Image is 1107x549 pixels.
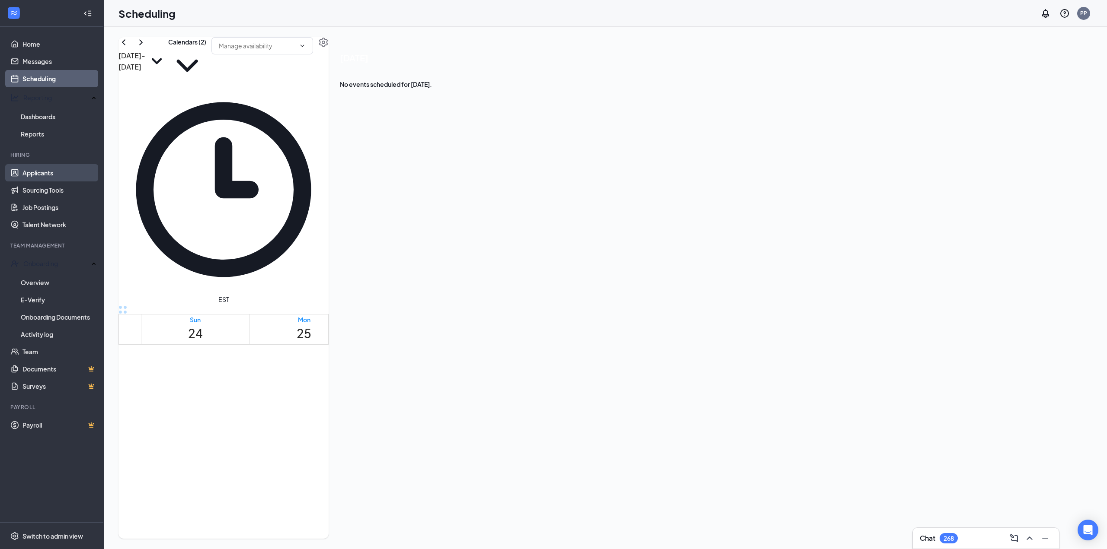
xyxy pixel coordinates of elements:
a: August 25, 2025 [295,314,313,344]
a: Messages [22,53,96,70]
a: SurveysCrown [22,378,96,395]
svg: ChevronDown [299,42,306,49]
a: Overview [21,274,96,291]
svg: Collapse [83,9,92,18]
svg: ChevronUp [1024,533,1035,543]
a: Team [22,343,96,360]
svg: Analysis [10,93,19,102]
button: ComposeMessage [1007,531,1021,545]
a: Sourcing Tools [22,181,96,199]
svg: ComposeMessage [1009,533,1019,543]
span: EST [218,295,229,304]
a: PayrollCrown [22,416,96,434]
a: Settings [318,37,329,85]
a: Onboarding Documents [21,308,96,326]
div: PP [1080,10,1087,17]
div: Team Management [10,242,95,249]
svg: Minimize [1040,533,1050,543]
svg: SmallChevronDown [145,50,168,73]
h1: 25 [297,324,311,343]
svg: QuestionInfo [1059,8,1070,19]
h3: Chat [920,533,935,543]
svg: Clock [118,85,329,295]
h1: 24 [188,324,203,343]
a: Talent Network [22,216,96,233]
div: Reporting [23,93,89,102]
a: August 24, 2025 [186,314,205,344]
div: Hiring [10,151,95,159]
svg: WorkstreamLogo [10,9,18,17]
span: No events scheduled for [DATE]. [340,79,432,89]
a: E-Verify [21,291,96,308]
svg: UserCheck [10,259,19,268]
a: Scheduling [22,70,96,87]
svg: Settings [10,532,19,540]
button: Minimize [1038,531,1052,545]
div: Sun [188,315,203,324]
button: Calendars (2)ChevronDown [168,37,206,85]
div: 268 [944,535,954,542]
div: Switch to admin view [22,532,83,540]
div: Open Intercom Messenger [1078,520,1098,540]
a: Activity log [21,326,96,343]
a: Reports [21,125,96,143]
svg: Notifications [1040,8,1051,19]
svg: ChevronRight [136,37,146,48]
div: Onboarding [23,259,89,268]
div: Payroll [10,403,95,411]
svg: ChevronLeft [118,37,129,48]
a: Job Postings [22,199,96,216]
a: Dashboards [21,108,96,125]
button: ChevronUp [1023,531,1037,545]
svg: Settings [318,37,329,48]
div: Mon [297,315,311,324]
a: Home [22,35,96,53]
h1: Scheduling [118,6,176,21]
h3: [DATE] - [DATE] [118,50,145,72]
span: [DATE] [340,51,432,64]
a: DocumentsCrown [22,360,96,378]
input: Manage availability [219,41,295,51]
a: Applicants [22,164,96,181]
svg: ChevronDown [168,47,206,85]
